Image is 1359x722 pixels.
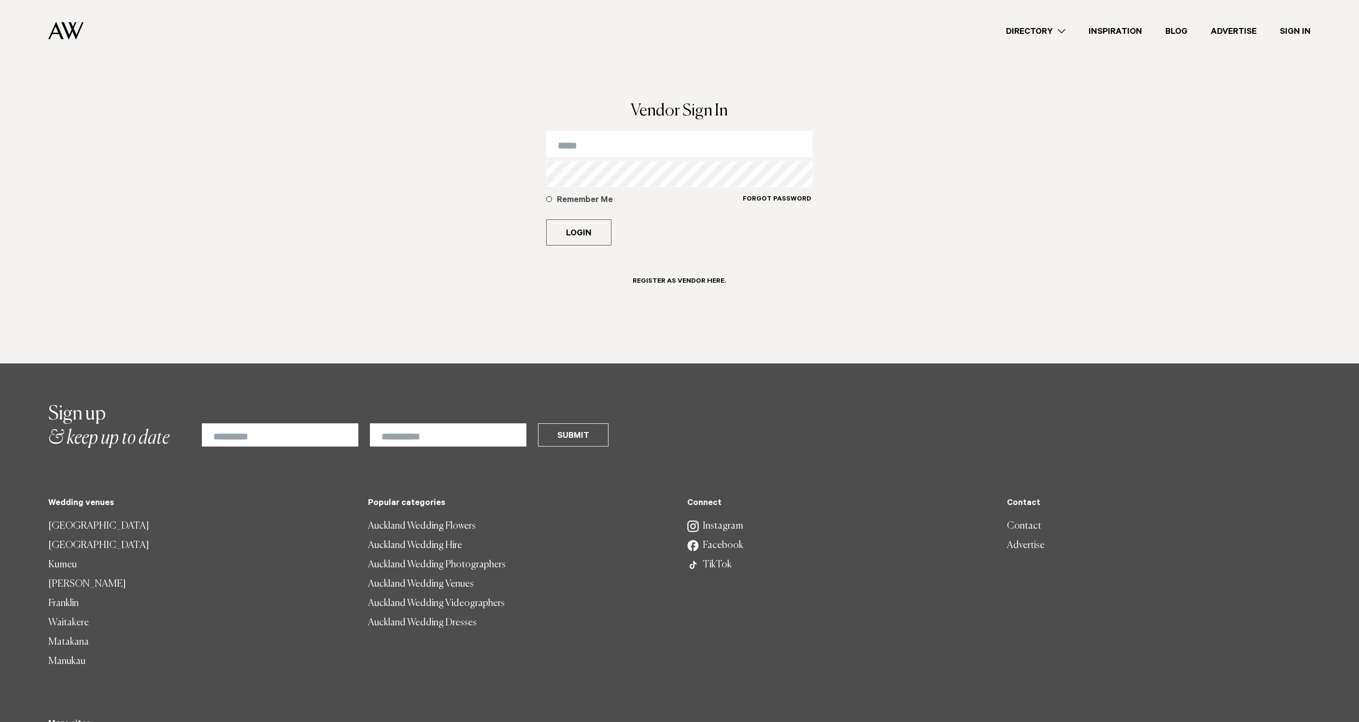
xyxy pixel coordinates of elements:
[48,499,353,509] h5: Wedding venues
[546,103,813,119] h1: Vendor Sign In
[48,404,106,424] span: Sign up
[368,517,672,536] a: Auckland Wedding Flowers
[687,517,991,536] a: Instagram
[742,195,812,216] a: Forgot Password
[743,195,811,204] h6: Forgot Password
[48,22,84,40] img: Auckland Weddings Logo
[538,423,609,447] button: Submit
[368,555,672,575] a: Auckland Wedding Photographers
[48,613,353,633] a: Waitakere
[48,594,353,613] a: Franklin
[1268,25,1322,38] a: Sign In
[48,402,170,450] h2: & keep up to date
[48,633,353,652] a: Matakana
[633,277,726,287] h6: Register as Vendor here.
[48,575,353,594] a: [PERSON_NAME]
[1007,499,1311,509] h5: Contact
[48,536,353,555] a: [GEOGRAPHIC_DATA]
[546,219,611,245] button: Login
[368,575,672,594] a: Auckland Wedding Venues
[368,499,672,509] h5: Popular categories
[687,555,991,575] a: TikTok
[1154,25,1199,38] a: Blog
[994,25,1077,38] a: Directory
[687,499,991,509] h5: Connect
[687,536,991,555] a: Facebook
[1077,25,1154,38] a: Inspiration
[557,195,742,206] h5: Remember Me
[368,613,672,633] a: Auckland Wedding Dresses
[48,517,353,536] a: [GEOGRAPHIC_DATA]
[1199,25,1268,38] a: Advertise
[1007,517,1311,536] a: Contact
[368,536,672,555] a: Auckland Wedding Hire
[48,652,353,671] a: Manukau
[1007,536,1311,555] a: Advertise
[48,555,353,575] a: Kumeu
[368,594,672,613] a: Auckland Wedding Videographers
[621,269,737,300] a: Register as Vendor here.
